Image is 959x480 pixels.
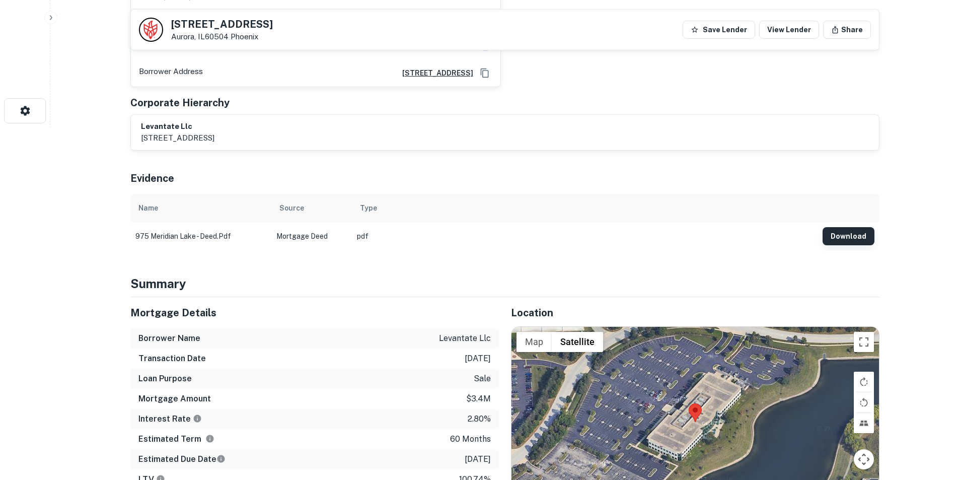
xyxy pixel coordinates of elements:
[517,332,552,352] button: Show street map
[138,433,214,445] h6: Estimated Term
[271,194,352,222] th: Source
[450,433,491,445] p: 60 months
[439,332,491,345] p: levantate llc
[130,194,271,222] th: Name
[854,372,874,392] button: Rotate map clockwise
[139,65,203,81] p: Borrower Address
[854,392,874,413] button: Rotate map counterclockwise
[465,353,491,365] p: [DATE]
[465,453,491,465] p: [DATE]
[909,399,959,448] iframe: Chat Widget
[130,171,174,186] h5: Evidence
[205,434,214,443] svg: Term is based on a standard schedule for this type of loan.
[552,332,603,352] button: Show satellite imagery
[130,275,879,293] h4: Summary
[360,202,377,214] div: Type
[138,202,158,214] div: Name
[854,449,874,469] button: Map camera controls
[231,32,258,41] a: Phoenix
[130,305,499,320] h5: Mortgage Details
[352,194,818,222] th: Type
[823,227,874,245] button: Download
[854,332,874,352] button: Toggle fullscreen view
[138,453,226,465] h6: Estimated Due Date
[138,413,202,425] h6: Interest Rate
[466,393,491,405] p: $3.4m
[468,413,491,425] p: 2.80%
[141,121,214,132] h6: levantate llc
[171,32,273,41] p: Aurora, IL60504
[141,132,214,144] p: [STREET_ADDRESS]
[138,393,211,405] h6: Mortgage Amount
[477,65,492,81] button: Copy Address
[138,373,192,385] h6: Loan Purpose
[854,413,874,433] button: Tilt map
[216,454,226,463] svg: Estimate is based on a standard schedule for this type of loan.
[130,194,879,250] div: scrollable content
[759,21,819,39] a: View Lender
[271,222,352,250] td: Mortgage Deed
[138,353,206,365] h6: Transaction Date
[683,21,755,39] button: Save Lender
[511,305,879,320] h5: Location
[171,19,273,29] h5: [STREET_ADDRESS]
[352,222,818,250] td: pdf
[394,67,473,79] a: [STREET_ADDRESS]
[474,373,491,385] p: sale
[130,222,271,250] td: 975 meridian lake - deed.pdf
[130,95,230,110] h5: Corporate Hierarchy
[823,21,871,39] button: Share
[193,414,202,423] svg: The interest rates displayed on the website are for informational purposes only and may be report...
[138,332,200,345] h6: Borrower Name
[279,202,304,214] div: Source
